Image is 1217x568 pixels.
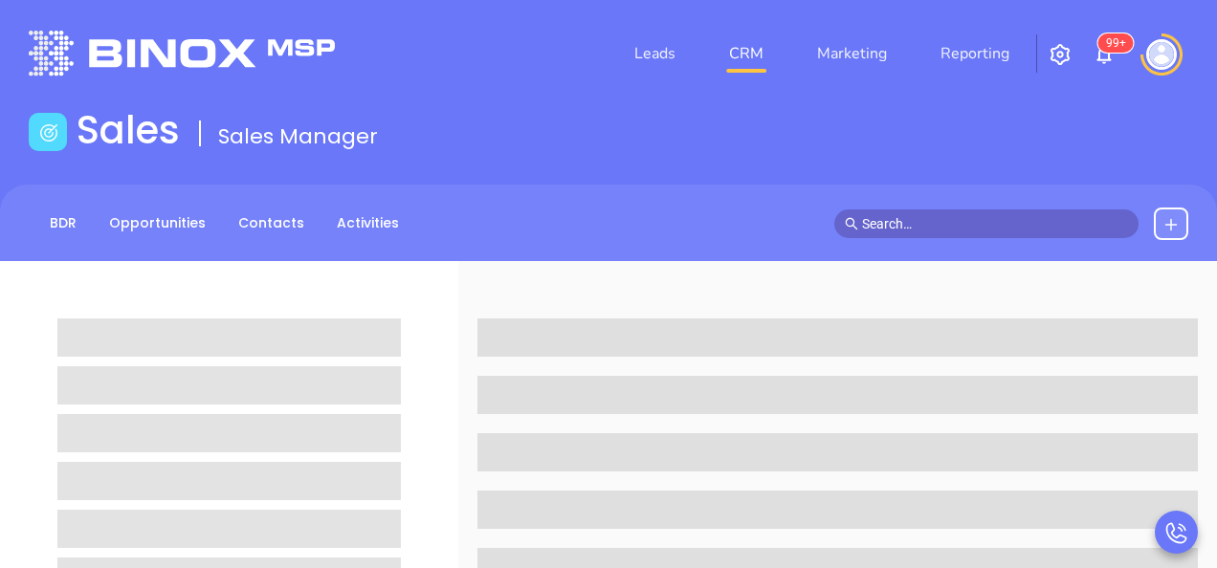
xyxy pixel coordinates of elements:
a: Contacts [227,208,316,239]
img: logo [29,31,335,76]
span: search [845,217,858,230]
img: iconSetting [1049,43,1072,66]
h1: Sales [77,107,180,153]
sup: 100 [1098,33,1134,53]
a: Marketing [809,34,895,73]
span: Sales Manager [218,121,378,151]
a: Leads [627,34,683,73]
a: Reporting [933,34,1017,73]
input: Search… [862,213,1128,234]
a: CRM [721,34,771,73]
img: iconNotification [1093,43,1116,66]
a: BDR [38,208,88,239]
a: Opportunities [98,208,217,239]
a: Activities [325,208,410,239]
img: user [1146,39,1177,70]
